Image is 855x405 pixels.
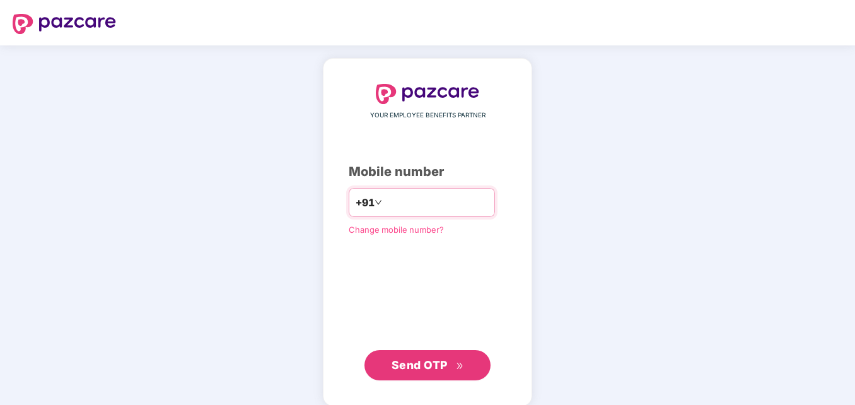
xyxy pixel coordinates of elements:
[456,362,464,370] span: double-right
[364,350,491,380] button: Send OTPdouble-right
[349,225,444,235] a: Change mobile number?
[376,84,479,104] img: logo
[356,195,375,211] span: +91
[370,110,486,120] span: YOUR EMPLOYEE BENEFITS PARTNER
[375,199,382,206] span: down
[349,162,506,182] div: Mobile number
[13,14,116,34] img: logo
[392,358,448,372] span: Send OTP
